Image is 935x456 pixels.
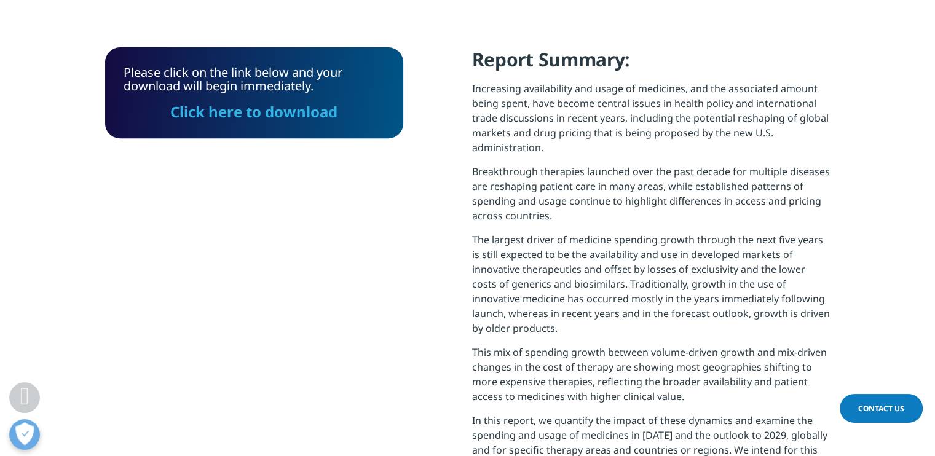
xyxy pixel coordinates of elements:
a: Click here to download [170,101,337,122]
a: Contact Us [840,394,923,423]
span: Contact Us [858,403,904,414]
p: Increasing availability and usage of medicines, and the associated amount being spent, have becom... [472,81,830,164]
div: Please click on the link below and your download will begin immediately. [124,66,385,120]
h4: Report Summary: [472,47,830,81]
p: The largest driver of medicine spending growth through the next five years is still expected to b... [472,232,830,345]
button: Open Preferences [9,419,40,450]
p: Breakthrough therapies launched over the past decade for multiple diseases are reshaping patient ... [472,164,830,232]
p: This mix of spending growth between volume-driven growth and mix-driven changes in the cost of th... [472,345,830,413]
